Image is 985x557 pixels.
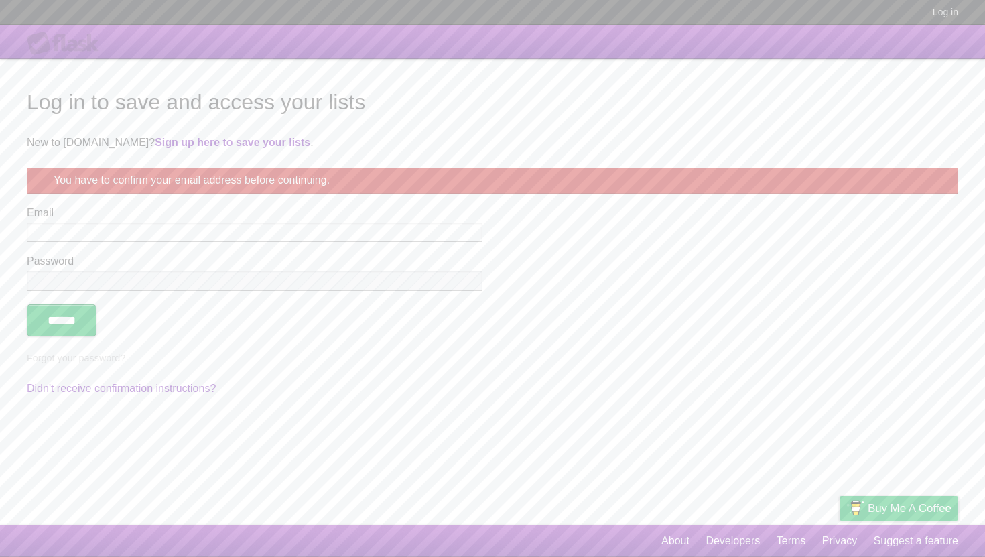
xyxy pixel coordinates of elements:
a: Didn't receive confirmation instructions? [27,383,216,394]
a: Buy me a coffee [840,496,958,521]
label: Email [27,207,482,219]
a: Privacy [822,528,857,554]
div: Flask [27,32,107,56]
a: Forgot your password? [27,353,125,363]
img: Buy me a coffee [846,497,864,519]
span: Buy me a coffee [868,497,951,520]
a: Developers [706,528,760,554]
label: Password [27,255,482,267]
div: You have to confirm your email address before continuing. [27,168,958,194]
a: Terms [777,528,806,554]
a: Sign up here to save your lists [155,137,310,148]
h1: Log in to save and access your lists [27,86,958,118]
a: Suggest a feature [874,528,958,554]
a: About [661,528,689,554]
p: New to [DOMAIN_NAME]? . [27,135,958,151]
